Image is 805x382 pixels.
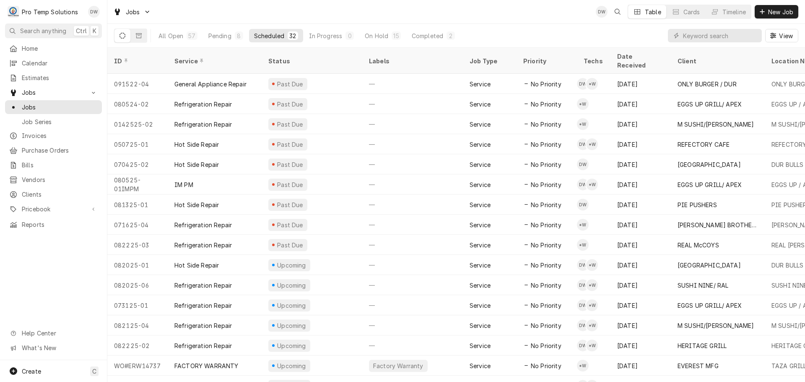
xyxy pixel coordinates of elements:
[362,295,463,315] div: —
[76,26,87,35] span: Ctrl
[362,114,463,134] div: —
[470,321,491,330] div: Service
[577,299,589,311] div: Dakota Williams's Avatar
[276,80,304,88] div: Past Due
[22,131,98,140] span: Invoices
[174,120,232,129] div: Refrigeration Repair
[531,341,561,350] span: No Priority
[174,180,193,189] div: IM PM
[276,261,307,270] div: Upcoming
[276,301,307,310] div: Upcoming
[577,98,589,110] div: *Kevin Williams's Avatar
[276,140,304,149] div: Past Due
[276,321,307,330] div: Upcoming
[88,6,100,18] div: Dana Williams's Avatar
[174,221,232,229] div: Refrigeration Repair
[22,103,98,112] span: Jobs
[586,320,598,331] div: *Kevin Williams's Avatar
[107,74,168,94] div: 091522-04
[5,115,102,129] a: Job Series
[577,360,589,372] div: *Kevin Williams's Avatar
[531,180,561,189] span: No Priority
[617,52,662,70] div: Date Received
[586,340,598,351] div: *Kevin Williams's Avatar
[577,138,589,150] div: Dakota Williams's Avatar
[470,221,491,229] div: Service
[5,129,102,143] a: Invoices
[470,140,491,149] div: Service
[470,57,510,65] div: Job Type
[107,356,168,376] div: WO#ERW14737
[22,368,41,375] span: Create
[93,26,96,35] span: K
[22,190,98,199] span: Clients
[678,200,717,209] div: PIE PUSHERS
[610,356,671,376] div: [DATE]
[174,281,232,290] div: Refrigeration Repair
[678,57,756,65] div: Client
[276,160,304,169] div: Past Due
[276,221,304,229] div: Past Due
[470,160,491,169] div: Service
[470,301,491,310] div: Service
[586,279,598,291] div: *Kevin Williams's Avatar
[412,31,443,40] div: Completed
[531,321,561,330] span: No Priority
[678,120,754,129] div: M SUSHI/[PERSON_NAME]
[531,221,561,229] span: No Priority
[276,241,304,249] div: Past Due
[577,259,589,271] div: DW
[577,340,589,351] div: DW
[470,120,491,129] div: Service
[577,279,589,291] div: Dakota Williams's Avatar
[577,78,589,90] div: Dakota Williams's Avatar
[678,160,741,169] div: [GEOGRAPHIC_DATA]
[276,281,307,290] div: Upcoming
[470,80,491,88] div: Service
[678,361,719,370] div: EVEREST MFG
[777,31,795,40] span: View
[114,57,159,65] div: ID
[107,255,168,275] div: 082025-01
[683,29,758,42] input: Keyword search
[126,8,140,16] span: Jobs
[586,179,598,190] div: *Kevin Williams's Avatar
[586,299,598,311] div: *Kevin Williams's Avatar
[362,275,463,295] div: —
[22,59,98,68] span: Calendar
[22,220,98,229] span: Reports
[577,138,589,150] div: DW
[365,31,388,40] div: On Hold
[5,187,102,201] a: Clients
[678,100,742,109] div: EGGS UP GRILL/ APEX
[107,94,168,114] div: 080524-02
[577,340,589,351] div: Dakota Williams's Avatar
[531,361,561,370] span: No Priority
[678,221,758,229] div: [PERSON_NAME] BROTHER'S STEAK HOUSE
[577,199,589,210] div: DW
[722,8,746,16] div: Timeline
[362,174,463,195] div: —
[22,175,98,184] span: Vendors
[610,195,671,215] div: [DATE]
[610,315,671,335] div: [DATE]
[362,315,463,335] div: —
[107,215,168,235] div: 071625-04
[645,8,661,16] div: Table
[5,158,102,172] a: Bills
[362,154,463,174] div: —
[107,174,168,195] div: 080525-01IMPM
[107,275,168,295] div: 082025-06
[678,261,741,270] div: [GEOGRAPHIC_DATA]
[372,361,424,370] div: Factory Warranty
[5,202,102,216] a: Go to Pricebook
[531,200,561,209] span: No Priority
[22,205,85,213] span: Pricebook
[276,180,304,189] div: Past Due
[107,335,168,356] div: 082225-02
[188,31,195,40] div: 57
[577,179,589,190] div: DW
[5,143,102,157] a: Purchase Orders
[577,179,589,190] div: Dakota Williams's Avatar
[577,259,589,271] div: Dakota Williams's Avatar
